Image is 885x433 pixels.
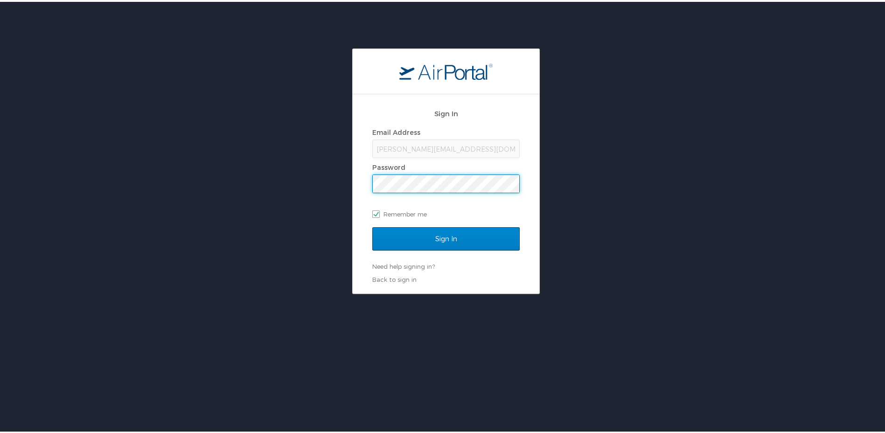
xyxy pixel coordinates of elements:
a: Back to sign in [372,274,417,281]
input: Sign In [372,225,520,249]
a: Need help signing in? [372,261,435,268]
label: Email Address [372,126,420,134]
label: Remember me [372,205,520,219]
label: Password [372,161,405,169]
h2: Sign In [372,106,520,117]
img: logo [399,61,493,78]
